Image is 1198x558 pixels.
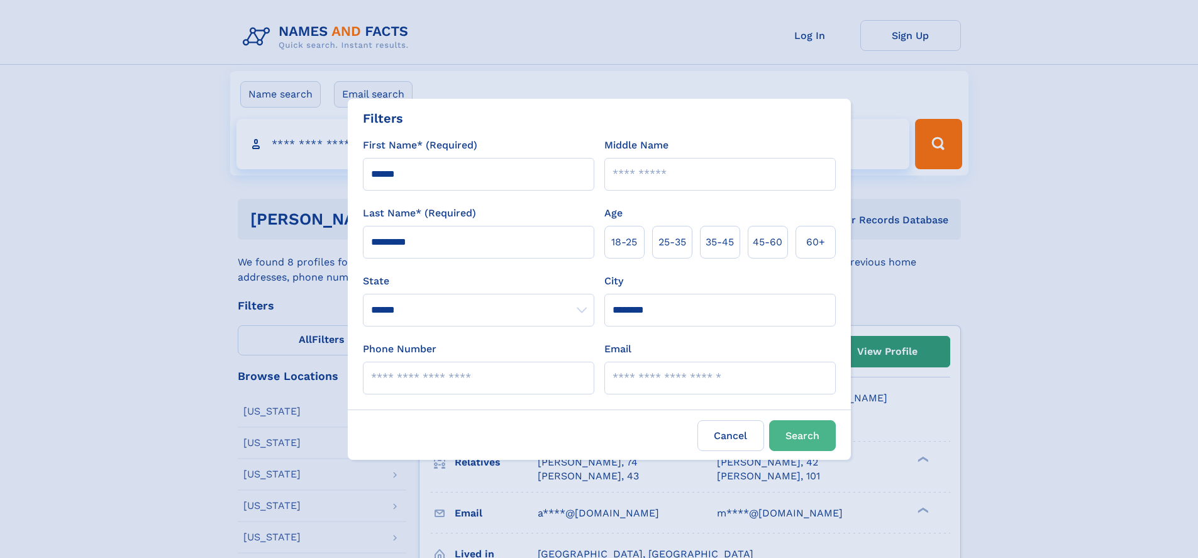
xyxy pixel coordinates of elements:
[604,138,668,153] label: Middle Name
[363,138,477,153] label: First Name* (Required)
[604,274,623,289] label: City
[706,235,734,250] span: 35‑45
[363,342,436,357] label: Phone Number
[604,206,623,221] label: Age
[697,420,764,451] label: Cancel
[604,342,631,357] label: Email
[611,235,637,250] span: 18‑25
[769,420,836,451] button: Search
[806,235,825,250] span: 60+
[363,274,594,289] label: State
[753,235,782,250] span: 45‑60
[363,206,476,221] label: Last Name* (Required)
[658,235,686,250] span: 25‑35
[363,109,403,128] div: Filters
